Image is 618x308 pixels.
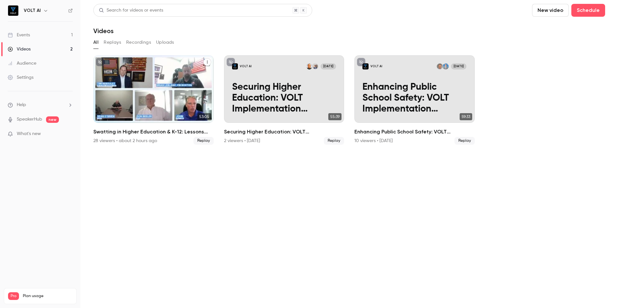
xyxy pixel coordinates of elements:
[8,5,18,16] img: VOLT AI
[99,7,163,14] div: Search for videos or events
[354,55,475,145] li: Enhancing Public School Safety: VOLT Implementation Insights from District Leaders
[354,138,393,144] div: 10 viewers • [DATE]
[571,4,605,17] button: Schedule
[197,113,211,120] span: 53:05
[437,63,443,69] img: Adam Neely
[328,113,342,120] span: 55:39
[451,63,466,69] span: [DATE]
[224,128,344,136] h2: Securing Higher Education: VOLT Implementation Insights from Campus Safety Leaders
[8,102,73,108] li: help-dropdown-opener
[306,63,313,69] img: Sean O'Brien
[93,55,605,145] ul: Videos
[321,63,336,69] span: [DATE]
[354,128,475,136] h2: Enhancing Public School Safety: VOLT Implementation Insights from District Leaders
[8,74,33,81] div: Settings
[362,82,466,115] p: Enhancing Public School Safety: VOLT Implementation Insights from District Leaders
[24,7,41,14] h6: VOLT AI
[156,37,174,48] button: Uploads
[460,113,472,120] span: 59:33
[104,37,121,48] button: Replays
[8,60,36,67] div: Audience
[240,64,252,68] p: VOLT AI
[224,138,260,144] div: 2 viewers • [DATE]
[8,292,19,300] span: Pro
[46,116,59,123] span: new
[93,128,214,136] h2: Swatting in Higher Education & K-12: Lessons from UTC, [GEOGRAPHIC_DATA], and the Rising Wave of ...
[93,27,114,35] h1: Videos
[362,63,369,69] img: Enhancing Public School Safety: VOLT Implementation Insights from District Leaders
[96,58,104,66] button: unpublished
[23,294,72,299] span: Plan usage
[370,64,382,68] p: VOLT AI
[232,82,336,115] p: Securing Higher Education: VOLT Implementation Insights from Campus Safety Leaders
[357,58,365,66] button: unpublished
[227,58,235,66] button: unpublished
[17,131,41,137] span: What's new
[193,137,214,145] span: Replay
[93,55,214,145] li: Swatting in Higher Education & K-12: Lessons from UTC, Ladue, and the Rising Wave of Campus Hoaxes
[443,63,449,69] img: David Wrzesinski
[224,55,344,145] li: Securing Higher Education: VOLT Implementation Insights from Campus Safety Leaders
[8,46,31,52] div: Videos
[93,55,214,145] a: 53:05Swatting in Higher Education & K-12: Lessons from UTC, [GEOGRAPHIC_DATA], and the Rising Wav...
[17,102,26,108] span: Help
[93,4,605,304] section: Videos
[232,63,238,69] img: Securing Higher Education: VOLT Implementation Insights from Campus Safety Leaders
[65,131,73,137] iframe: Noticeable Trigger
[224,55,344,145] a: Securing Higher Education: VOLT Implementation Insights from Campus Safety LeadersVOLT AITim Rebo...
[93,37,98,48] button: All
[354,55,475,145] a: Enhancing Public School Safety: VOLT Implementation Insights from District LeadersVOLT AIDavid Wr...
[324,137,344,145] span: Replay
[126,37,151,48] button: Recordings
[312,63,318,69] img: Tim Reboulet
[17,116,42,123] a: SpeakerHub
[532,4,569,17] button: New video
[93,138,157,144] div: 28 viewers • about 2 hours ago
[454,137,475,145] span: Replay
[8,32,30,38] div: Events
